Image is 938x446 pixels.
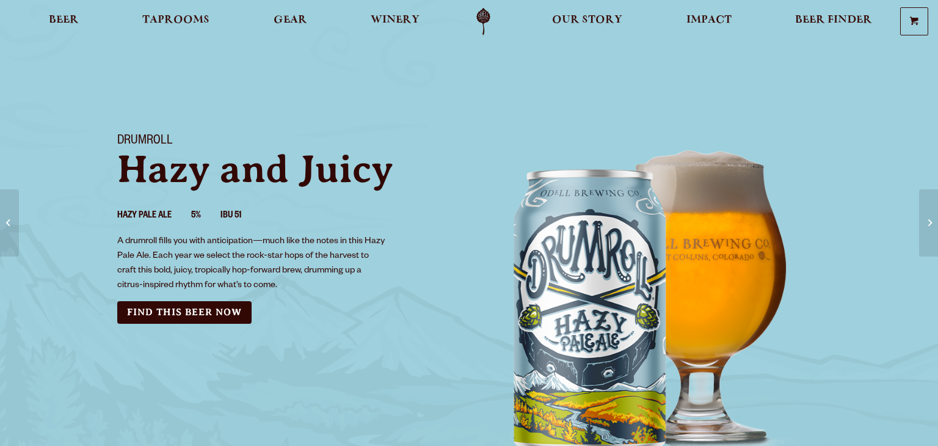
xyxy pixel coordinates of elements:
p: A drumroll fills you with anticipation—much like the notes in this Hazy Pale Ale. Each year we se... [117,235,387,293]
a: Find this Beer Now [117,301,252,324]
li: IBU 51 [220,208,261,224]
span: Impact [686,15,732,25]
a: Gear [266,8,315,35]
li: Hazy Pale Ale [117,208,191,224]
span: Winery [371,15,420,25]
span: Gear [274,15,307,25]
span: Beer Finder [795,15,872,25]
a: Winery [363,8,427,35]
span: Taprooms [142,15,209,25]
a: Odell Home [460,8,506,35]
a: Beer Finder [787,8,880,35]
p: Hazy and Juicy [117,150,454,189]
a: Our Story [544,8,630,35]
a: Beer [41,8,87,35]
h1: Drumroll [117,134,454,150]
a: Impact [678,8,740,35]
span: Beer [49,15,79,25]
li: 5% [191,208,220,224]
a: Taprooms [134,8,217,35]
span: Our Story [552,15,622,25]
